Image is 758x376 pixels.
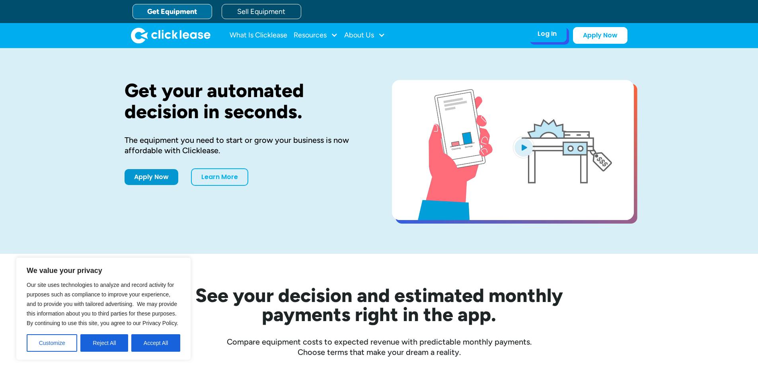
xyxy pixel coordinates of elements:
div: Compare equipment costs to expected revenue with predictable monthly payments. Choose terms that ... [125,337,634,357]
div: We value your privacy [16,257,191,360]
h1: Get your automated decision in seconds. [125,80,366,122]
button: Accept All [131,334,180,352]
span: Our site uses technologies to analyze and record activity for purposes such as compliance to impr... [27,282,178,326]
a: Apply Now [125,169,178,185]
a: Apply Now [573,27,627,44]
a: home [131,27,210,43]
a: open lightbox [392,80,634,220]
a: What Is Clicklease [230,27,287,43]
img: Clicklease logo [131,27,210,43]
button: Reject All [80,334,128,352]
a: Sell Equipment [222,4,301,19]
div: About Us [344,27,385,43]
a: Get Equipment [133,4,212,19]
div: Log In [538,30,557,38]
div: The equipment you need to start or grow your business is now affordable with Clicklease. [125,135,366,156]
button: Customize [27,334,77,352]
div: Resources [294,27,338,43]
h2: See your decision and estimated monthly payments right in the app. [156,286,602,324]
a: Learn More [191,168,248,186]
img: Blue play button logo on a light blue circular background [513,136,534,158]
p: We value your privacy [27,266,180,275]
